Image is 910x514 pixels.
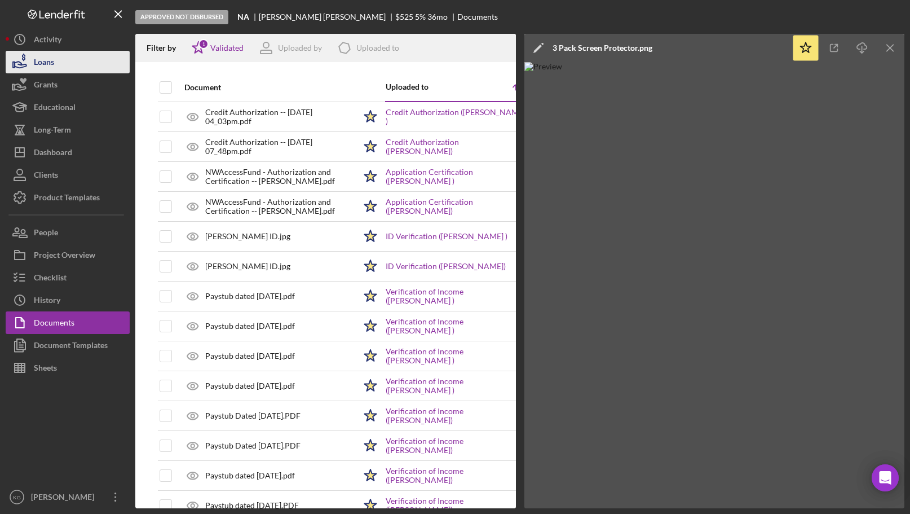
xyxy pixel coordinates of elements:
[6,244,130,266] button: Project Overview
[205,381,295,390] div: Paystub dated [DATE].pdf
[205,197,355,216] div: NWAccessFund - Authorization and Certification -- [PERSON_NAME].pdf
[198,39,209,49] div: 1
[386,82,456,91] div: Uploaded to
[6,73,130,96] button: Grants
[386,232,507,241] a: ID Verification ([PERSON_NAME] )
[386,108,527,126] a: Credit Authorization ([PERSON_NAME] )
[13,494,21,500] text: KG
[259,12,395,21] div: [PERSON_NAME] [PERSON_NAME]
[28,486,101,511] div: [PERSON_NAME]
[6,266,130,289] button: Checklist
[210,43,244,52] div: Validated
[386,262,506,271] a: ID Verification ([PERSON_NAME])
[6,221,130,244] button: People
[6,96,130,118] button: Educational
[135,10,228,24] div: Approved Not Disbursed
[386,377,527,395] a: Verification of Income ([PERSON_NAME] )
[6,186,130,209] button: Product Templates
[386,197,527,216] a: Application Certification ([PERSON_NAME])
[6,334,130,357] button: Document Templates
[237,12,249,21] b: NA
[34,289,60,314] div: History
[205,471,295,480] div: Paystub dated [DATE].pdf
[34,334,108,359] div: Document Templates
[386,287,527,305] a: Verification of Income ([PERSON_NAME] )
[34,266,67,292] div: Checklist
[6,164,130,186] button: Clients
[6,486,130,508] button: KG[PERSON_NAME]
[34,244,95,269] div: Project Overview
[34,357,57,382] div: Sheets
[34,311,74,337] div: Documents
[205,232,290,241] div: [PERSON_NAME] ID.jpg
[205,411,301,420] div: Paystub Dated [DATE].PDF
[427,12,448,21] div: 36 mo
[205,262,290,271] div: [PERSON_NAME] ID.jpg
[147,43,184,52] div: Filter by
[553,43,652,52] div: 3 Pack Screen Protector.png
[6,141,130,164] button: Dashboard
[395,12,413,21] div: $525
[184,83,355,92] div: Document
[205,292,295,301] div: Paystub dated [DATE].pdf
[34,141,72,166] div: Dashboard
[386,437,527,455] a: Verification of Income ([PERSON_NAME])
[386,467,527,485] a: Verification of Income ([PERSON_NAME])
[278,43,322,52] div: Uploaded by
[6,51,130,73] button: Loans
[34,51,54,76] div: Loans
[34,28,61,54] div: Activity
[205,108,355,126] div: Credit Authorization -- [DATE] 04_03pm.pdf
[6,311,130,334] button: Documents
[205,441,301,450] div: Paystub Dated [DATE].PDF
[34,96,76,121] div: Educational
[205,501,299,510] div: Paystub dated [DATE].PDF
[386,347,527,365] a: Verification of Income ([PERSON_NAME] )
[205,168,355,186] div: NWAccessFund - Authorization and Certification -- [PERSON_NAME].pdf
[6,289,130,311] button: History
[34,73,58,99] div: Grants
[6,28,130,51] button: Activity
[457,12,498,21] div: Documents
[872,464,899,491] div: Open Intercom Messenger
[386,317,527,335] a: Verification of Income ([PERSON_NAME] )
[205,138,355,156] div: Credit Authorization -- [DATE] 07_48pm.pdf
[386,138,527,156] a: Credit Authorization ([PERSON_NAME])
[415,12,426,21] div: 5 %
[34,118,71,144] div: Long-Term
[386,168,527,186] a: Application Certification ([PERSON_NAME] )
[34,221,58,247] div: People
[205,322,295,331] div: Paystub dated [DATE].pdf
[6,357,130,379] button: Sheets
[205,352,295,361] div: Paystub dated [DATE].pdf
[6,118,130,141] button: Long-Term
[524,62,905,508] img: Preview
[34,164,58,189] div: Clients
[386,407,527,425] a: Verification of Income ([PERSON_NAME])
[356,43,399,52] div: Uploaded to
[34,186,100,212] div: Product Templates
